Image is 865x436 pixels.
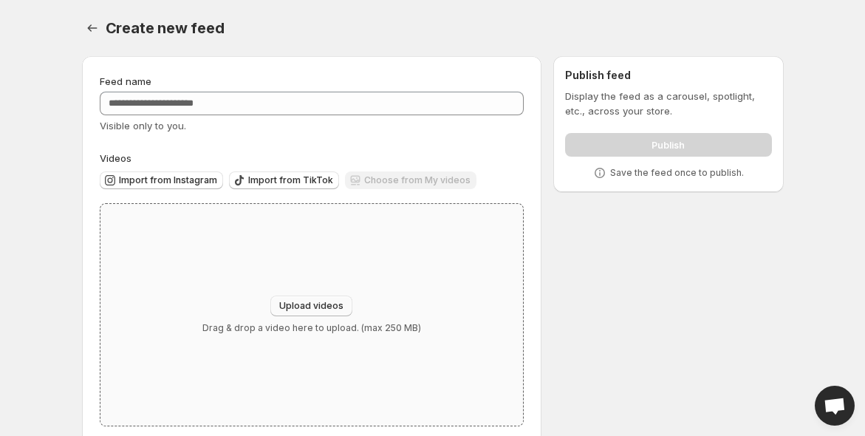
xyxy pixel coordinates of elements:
span: Visible only to you. [100,120,186,132]
span: Videos [100,152,131,164]
button: Import from Instagram [100,171,223,189]
span: Upload videos [279,300,343,312]
button: Upload videos [270,296,352,316]
span: Import from Instagram [119,174,217,186]
h2: Publish feed [565,68,771,83]
span: Feed name [100,75,151,87]
span: Import from TikTok [248,174,333,186]
span: Create new feed [106,19,225,37]
button: Import from TikTok [229,171,339,189]
div: Open chat [815,386,855,426]
button: Settings [82,18,103,38]
p: Display the feed as a carousel, spotlight, etc., across your store. [565,89,771,118]
p: Drag & drop a video here to upload. (max 250 MB) [202,322,421,334]
p: Save the feed once to publish. [610,167,744,179]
